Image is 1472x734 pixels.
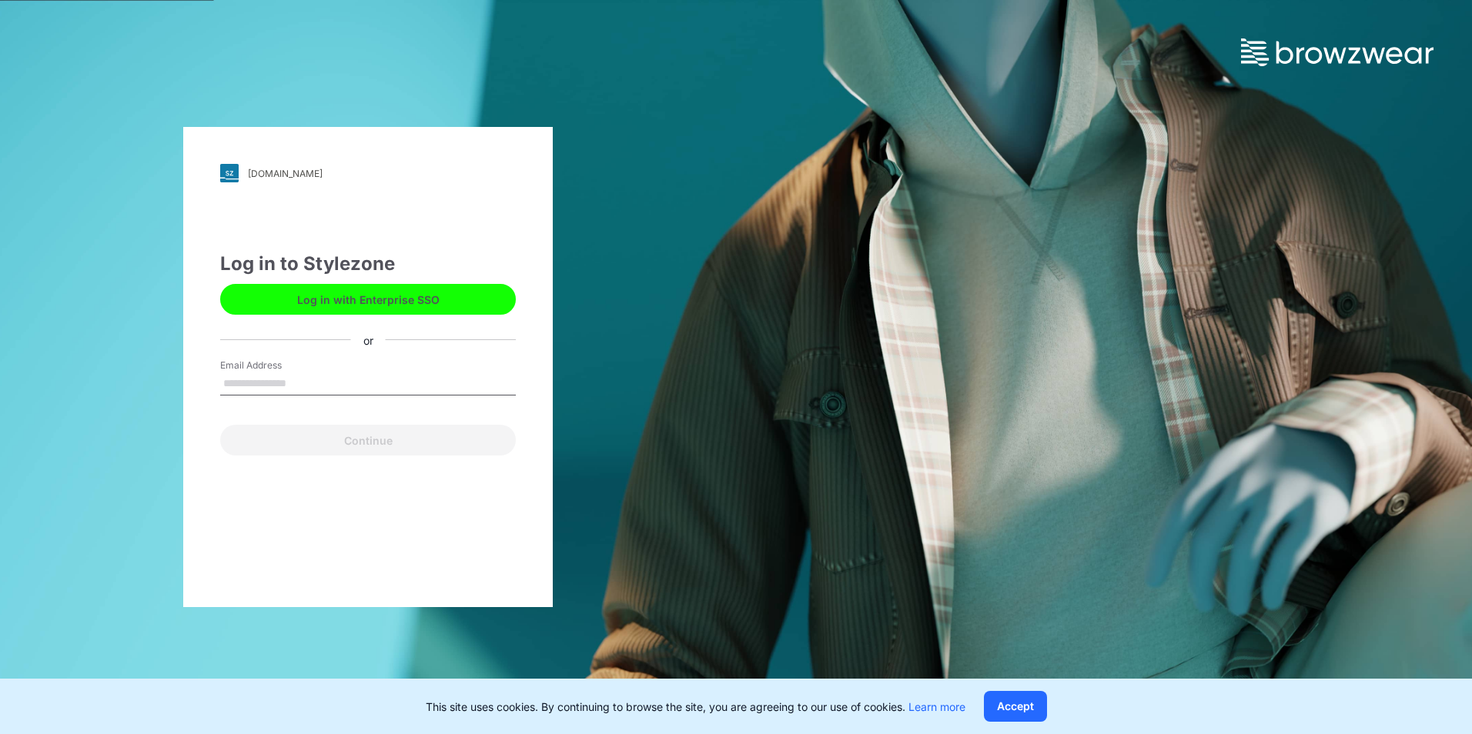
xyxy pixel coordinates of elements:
div: [DOMAIN_NAME] [248,168,323,179]
label: Email Address [220,359,328,372]
p: This site uses cookies. By continuing to browse the site, you are agreeing to our use of cookies. [426,699,965,715]
button: Log in with Enterprise SSO [220,284,516,315]
img: svg+xml;base64,PHN2ZyB3aWR0aD0iMjgiIGhlaWdodD0iMjgiIHZpZXdCb3g9IjAgMCAyOCAyOCIgZmlsbD0ibm9uZSIgeG... [220,164,239,182]
img: browzwear-logo.73288ffb.svg [1241,38,1434,66]
button: Accept [984,691,1047,722]
div: Log in to Stylezone [220,250,516,278]
a: [DOMAIN_NAME] [220,164,516,182]
a: Learn more [908,700,965,713]
div: or [351,332,386,348]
